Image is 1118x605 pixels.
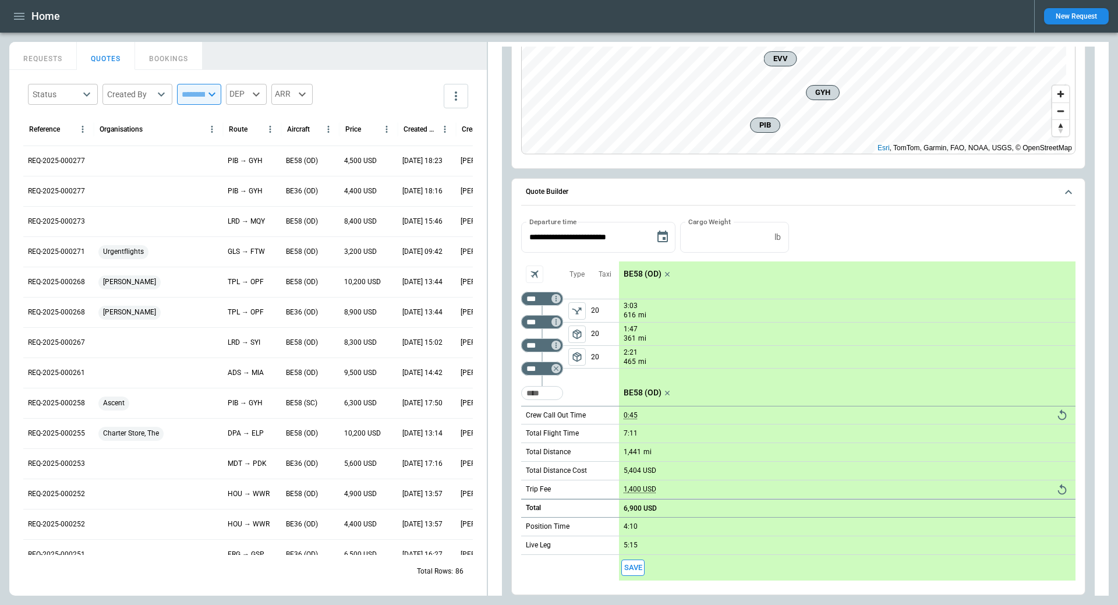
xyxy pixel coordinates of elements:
p: 8,900 USD [344,307,377,317]
button: Organisations column menu [204,121,220,137]
p: 3:03 [624,302,638,310]
span: PIB [755,119,775,131]
div: scrollable content [619,261,1075,581]
p: 20 [591,323,619,345]
label: Cargo Weight [688,217,731,227]
p: LRD → SYI [228,338,260,348]
p: lb [774,232,781,242]
button: more [444,84,468,108]
button: Quote Builder [521,179,1075,206]
p: BE58 (OD) [286,489,318,499]
p: DPA → ELP [228,429,264,438]
p: Total Rows: [417,567,453,576]
p: BE36 (OD) [286,186,318,196]
p: Total Distance Cost [526,466,587,476]
p: 4,400 USD [344,186,377,196]
div: Aircraft [287,125,310,133]
p: 616 [624,310,636,320]
span: Save this aircraft quote and copy details to clipboard [621,560,645,576]
p: [PERSON_NAME] [461,186,510,196]
p: REQ-2025-000253 [28,459,85,469]
p: REQ-2025-000277 [28,156,85,166]
p: 1:47 [624,325,638,334]
p: REQ-2025-000277 [28,186,85,196]
p: 09/11/2025 15:46 [402,217,443,227]
p: 361 [624,334,636,344]
p: 09/12/2025 18:16 [402,186,443,196]
p: 4,900 USD [344,489,377,499]
div: Not found [521,338,563,352]
button: Zoom in [1052,86,1069,102]
p: 3,200 USD [344,247,377,257]
button: Created At (UTC-05:00) column menu [437,121,453,137]
p: HOU → WWR [228,519,270,529]
p: REQ-2025-000271 [28,247,85,257]
p: 09/03/2025 15:02 [402,338,443,348]
span: [PERSON_NAME] [98,298,161,327]
p: [PERSON_NAME] [461,247,510,257]
p: PIB → GYH [228,398,263,408]
p: 7:11 [624,429,638,438]
p: mi [638,310,646,320]
p: Total Flight Time [526,429,579,438]
p: PIB → GYH [228,186,263,196]
button: QUOTES [77,42,135,70]
div: ARR [271,84,313,105]
p: BE58 (OD) [624,388,661,398]
p: BE58 (OD) [624,269,661,279]
p: 20 [591,299,619,322]
p: MDT → PDK [228,459,267,469]
p: 08/22/2025 13:14 [402,429,443,438]
button: Choose date, selected date is Sep 15, 2025 [651,225,674,249]
p: LRD → MQY [228,217,265,227]
p: 08/22/2025 17:50 [402,398,443,408]
p: Type [569,270,585,279]
div: Not found [521,315,563,329]
button: Reference column menu [75,121,91,137]
p: 09/11/2025 09:42 [402,247,443,257]
div: Too short [521,386,563,400]
p: 0:45 [624,411,638,420]
span: GYH [811,87,834,98]
p: [PERSON_NAME] [461,307,510,317]
p: HOU → WWR [228,489,270,499]
p: PIB → GYH [228,156,263,166]
div: Not found [521,362,563,376]
p: GLS → FTW [228,247,265,257]
p: REQ-2025-000273 [28,217,85,227]
button: BOOKINGS [135,42,203,70]
p: 09/04/2025 13:44 [402,277,443,287]
p: Taxi [599,270,611,279]
span: package_2 [571,351,583,363]
button: Reset [1053,406,1071,424]
p: 9,500 USD [344,368,377,378]
p: BE36 (OD) [286,459,318,469]
p: 10,200 USD [344,277,381,287]
p: mi [638,334,646,344]
div: DEP [226,84,267,105]
h6: Quote Builder [526,188,568,196]
button: REQUESTS [9,42,77,70]
p: [PERSON_NAME] [461,277,510,287]
p: BE58 (SC) [286,398,317,408]
div: Created by [462,125,495,133]
p: [PERSON_NAME] [461,519,510,529]
p: 465 [624,357,636,367]
span: Ascent [98,388,129,418]
p: REQ-2025-000268 [28,277,85,287]
p: REQ-2025-000252 [28,519,85,529]
p: REQ-2025-000261 [28,368,85,378]
p: REQ-2025-000252 [28,489,85,499]
p: Position Time [526,522,569,532]
p: [PERSON_NAME] [461,338,510,348]
button: left aligned [568,326,586,343]
p: 4,400 USD [344,519,377,529]
p: [PERSON_NAME] [461,489,510,499]
p: 6,900 USD [624,504,657,513]
a: Esri [878,144,890,152]
button: Aircraft column menu [320,121,337,137]
p: 09/12/2025 18:23 [402,156,443,166]
p: 5,600 USD [344,459,377,469]
div: Route [229,125,247,133]
p: 20 [591,346,619,368]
